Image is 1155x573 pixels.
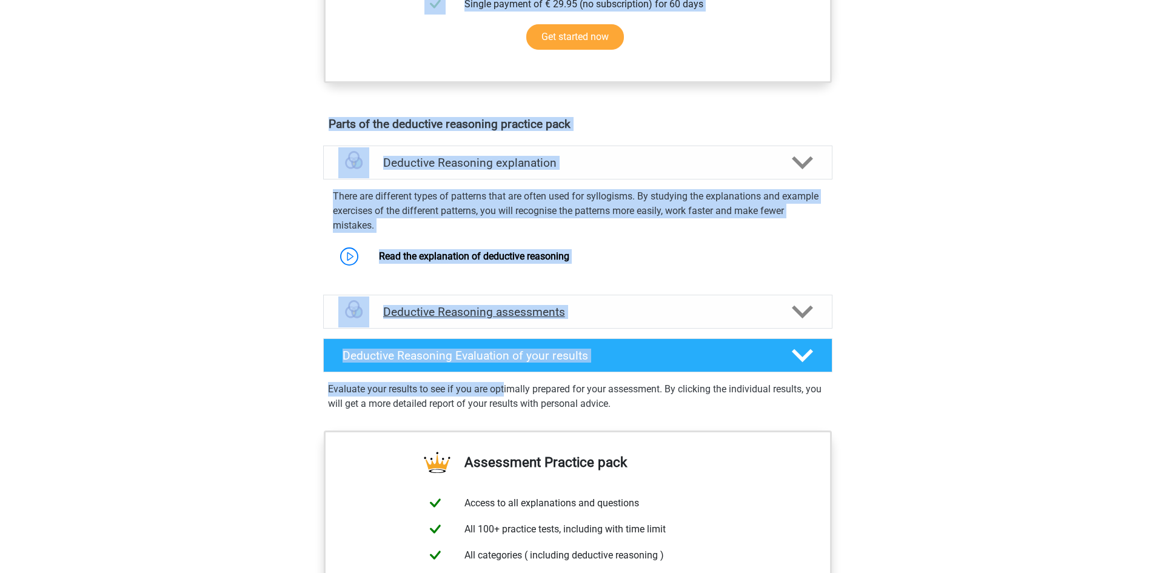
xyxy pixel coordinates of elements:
[318,338,837,372] a: Deductive Reasoning Evaluation of your results
[383,156,772,170] h4: Deductive Reasoning explanation
[338,147,369,178] img: deductive reasoning explanations
[329,117,827,131] h4: Parts of the deductive reasoning practice pack
[383,305,772,319] h4: Deductive Reasoning assessments
[328,382,828,411] p: Evaluate your results to see if you are optimally prepared for your assessment. By clicking the i...
[343,349,772,363] h4: Deductive Reasoning Evaluation of your results
[379,250,569,262] a: Read the explanation of deductive reasoning
[526,24,624,50] a: Get started now
[318,295,837,329] a: assessments Deductive Reasoning assessments
[318,146,837,179] a: explanations Deductive Reasoning explanation
[333,189,823,233] p: There are different types of patterns that are often used for syllogisms. By studying the explana...
[338,297,369,327] img: deductive reasoning assessments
